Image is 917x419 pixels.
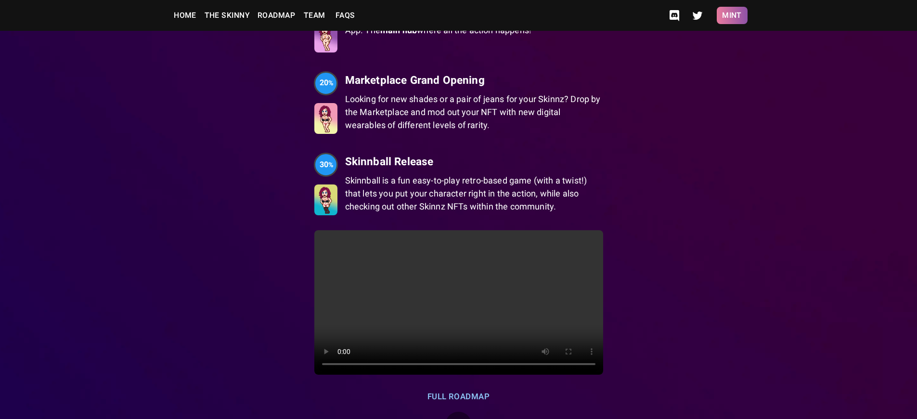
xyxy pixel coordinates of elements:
[314,184,337,215] img: Skinnball Release
[201,6,254,25] a: The Skinny
[345,174,603,213] p: Skinnball is a fun easy-to-play retro-based game (with a twist!) that lets you put your character...
[345,92,603,131] p: Looking for new shades or a pair of jeans for your Skinnz? Drop by the Marketplace and mod out yo...
[299,6,330,25] a: Team
[328,161,334,169] span: %
[318,161,334,169] span: 30
[330,6,361,25] a: FAQs
[422,386,495,408] button: Full Roadmap
[345,71,603,89] h6: Marketplace Grand Opening
[314,21,337,52] img: Skinnz App
[254,6,299,25] a: Roadmap
[328,79,334,87] span: %
[345,153,603,170] h6: Skinnball Release
[170,6,201,25] a: Home
[717,7,748,24] button: Mint
[314,103,337,134] img: Marketplace Grand Opening
[318,79,334,87] span: 20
